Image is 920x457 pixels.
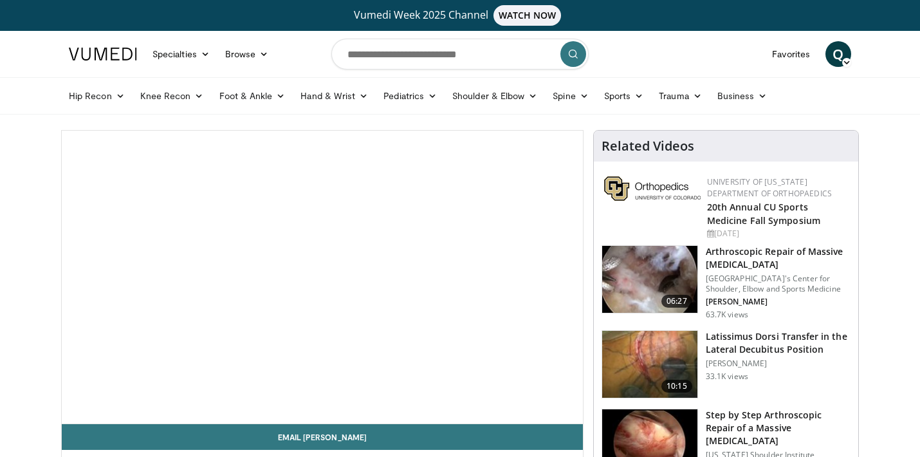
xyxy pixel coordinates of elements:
a: University of [US_STATE] Department of Orthopaedics [707,176,832,199]
p: 33.1K views [706,371,748,382]
div: [DATE] [707,228,848,239]
p: 63.7K views [706,310,748,320]
a: 06:27 Arthroscopic Repair of Massive [MEDICAL_DATA] [GEOGRAPHIC_DATA]'s Center for Shoulder, Elbo... [602,245,851,320]
img: 38501_0000_3.png.150x105_q85_crop-smart_upscale.jpg [602,331,697,398]
a: Pediatrics [376,83,445,109]
p: [PERSON_NAME] [706,359,851,369]
a: Knee Recon [133,83,212,109]
a: Shoulder & Elbow [445,83,545,109]
a: Spine [545,83,596,109]
a: 10:15 Latissimus Dorsi Transfer in the Lateral Decubitus Position [PERSON_NAME] 33.1K views [602,330,851,398]
a: Browse [217,41,277,67]
a: Trauma [651,83,710,109]
img: VuMedi Logo [69,48,137,61]
h4: Related Videos [602,138,694,154]
h3: Arthroscopic Repair of Massive [MEDICAL_DATA] [706,245,851,271]
span: WATCH NOW [493,5,562,26]
video-js: Video Player [62,131,583,424]
img: 355603a8-37da-49b6-856f-e00d7e9307d3.png.150x105_q85_autocrop_double_scale_upscale_version-0.2.png [604,176,701,201]
span: 10:15 [661,380,692,393]
a: Favorites [764,41,818,67]
a: Q [825,41,851,67]
a: Specialties [145,41,217,67]
h3: Latissimus Dorsi Transfer in the Lateral Decubitus Position [706,330,851,356]
p: [PERSON_NAME] [706,297,851,307]
a: 20th Annual CU Sports Medicine Fall Symposium [707,201,820,227]
a: Foot & Ankle [212,83,293,109]
a: Hip Recon [61,83,133,109]
a: Email [PERSON_NAME] [62,424,583,450]
img: 281021_0002_1.png.150x105_q85_crop-smart_upscale.jpg [602,246,697,313]
span: 06:27 [661,295,692,308]
a: Vumedi Week 2025 ChannelWATCH NOW [71,5,849,26]
input: Search topics, interventions [331,39,589,70]
a: Business [710,83,775,109]
a: Sports [596,83,652,109]
a: Hand & Wrist [293,83,376,109]
h3: Step by Step Arthroscopic Repair of a Massive [MEDICAL_DATA] [706,409,851,447]
p: [GEOGRAPHIC_DATA]'s Center for Shoulder, Elbow and Sports Medicine [706,274,851,294]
